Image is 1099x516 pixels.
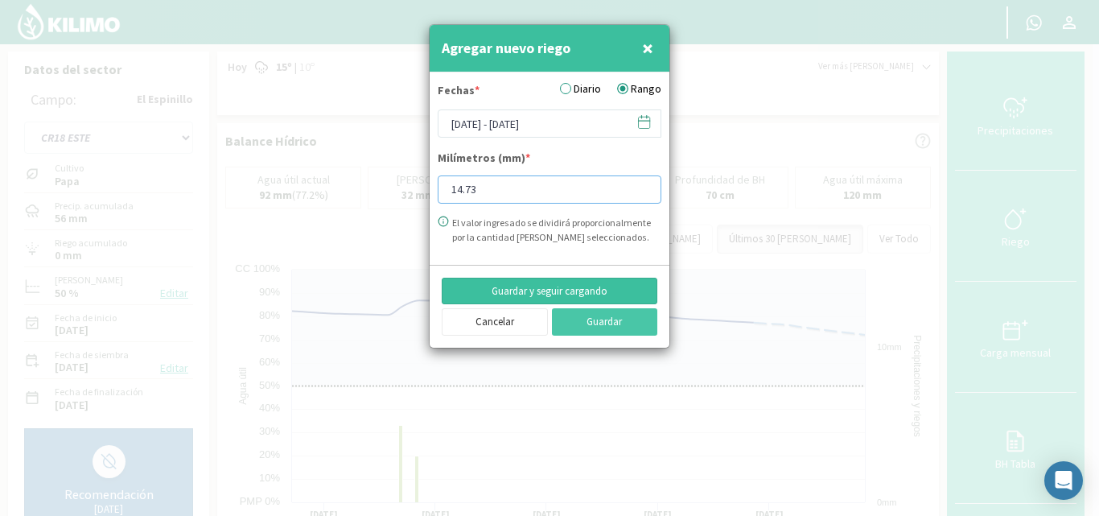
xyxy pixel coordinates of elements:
button: Guardar y seguir cargando [442,278,657,305]
label: Diario [560,80,601,97]
button: Close [638,32,657,64]
h4: Agregar nuevo riego [442,37,570,60]
div: Open Intercom Messenger [1044,461,1083,500]
button: Cancelar [442,308,548,336]
label: Fechas [438,82,480,103]
div: El valor ingresado se dividirá proporcionalmente por la cantidad [PERSON_NAME] seleccionados. [452,216,661,245]
label: Milímetros (mm) [438,150,530,171]
label: Rango [617,80,661,97]
button: Guardar [552,308,658,336]
span: × [642,35,653,61]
